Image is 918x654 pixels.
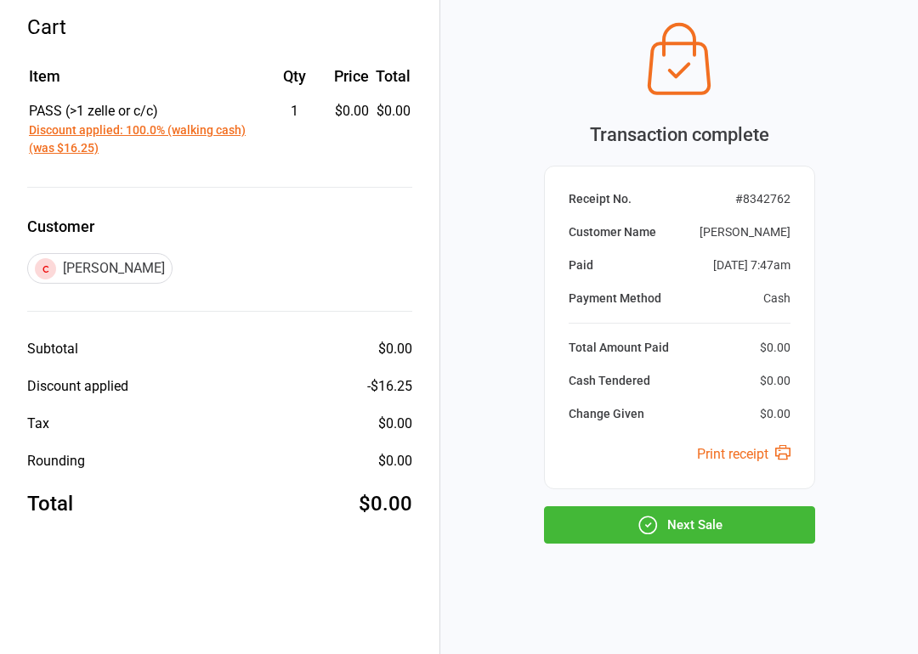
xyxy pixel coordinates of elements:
[29,65,254,99] th: Item
[569,257,593,274] div: Paid
[334,101,369,121] div: $0.00
[376,65,411,99] th: Total
[569,372,650,390] div: Cash Tendered
[27,376,128,397] div: Discount applied
[735,190,790,208] div: # 8342762
[334,65,369,87] div: Price
[569,405,644,423] div: Change Given
[763,290,790,307] div: Cash
[760,372,790,390] div: $0.00
[376,101,411,158] td: $0.00
[378,339,412,359] div: $0.00
[569,190,632,208] div: Receipt No.
[569,223,656,241] div: Customer Name
[29,103,158,119] span: PASS (>1 zelle or c/c)
[256,101,332,121] div: 1
[27,215,412,238] label: Customer
[378,451,412,471] div: $0.00
[544,506,815,544] button: Next Sale
[760,339,790,357] div: $0.00
[713,257,790,274] div: [DATE] 7:47am
[760,405,790,423] div: $0.00
[569,290,661,307] div: Payment Method
[27,451,85,471] div: Rounding
[359,488,412,519] div: $0.00
[544,121,815,149] div: Transaction complete
[29,121,249,157] button: Discount applied: 100.0% (walking cash) (was $16.25)
[27,253,173,284] div: [PERSON_NAME]
[27,12,412,42] div: Cart
[256,65,332,99] th: Qty
[27,414,49,434] div: Tax
[697,446,790,462] a: Print receipt
[700,223,790,241] div: [PERSON_NAME]
[27,339,78,359] div: Subtotal
[378,414,412,434] div: $0.00
[27,488,73,519] div: Total
[569,339,669,357] div: Total Amount Paid
[367,376,412,397] div: - $16.25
